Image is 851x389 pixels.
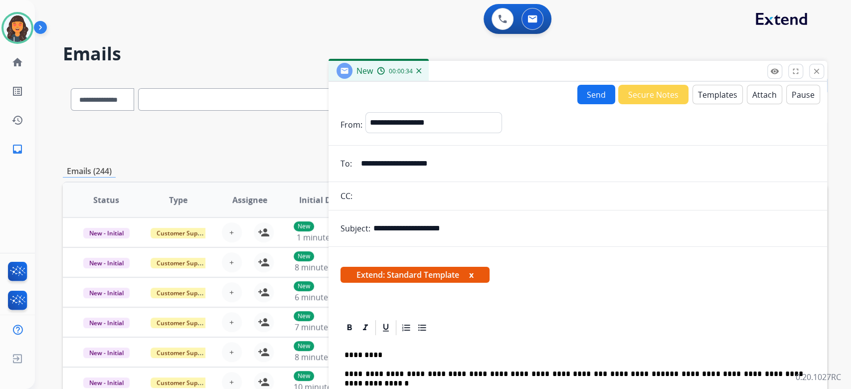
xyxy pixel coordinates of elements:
p: New [294,251,314,261]
span: 1 minute ago [297,232,346,243]
span: + [229,226,234,238]
p: CC: [340,190,352,202]
mat-icon: fullscreen [791,67,800,76]
span: + [229,316,234,328]
p: New [294,281,314,291]
p: From: [340,119,362,131]
mat-icon: person_add [258,346,270,358]
span: + [229,346,234,358]
div: Italic [358,320,373,335]
span: Customer Support [151,318,215,328]
p: Emails (244) [63,165,116,178]
span: + [229,256,234,268]
mat-icon: list_alt [11,85,23,97]
span: 8 minutes ago [295,352,348,363]
span: New - Initial [83,258,130,268]
span: Status [93,194,119,206]
span: 6 minutes ago [295,292,348,303]
mat-icon: person_add [258,316,270,328]
span: New - Initial [83,348,130,358]
mat-icon: person_add [258,226,270,238]
mat-icon: person_add [258,376,270,388]
button: + [222,252,242,272]
div: Underline [378,320,393,335]
button: + [222,222,242,242]
button: x [469,269,474,281]
span: Initial Date [299,194,343,206]
p: New [294,371,314,381]
span: + [229,376,234,388]
span: New - Initial [83,318,130,328]
p: New [294,341,314,351]
p: 0.20.1027RC [796,371,841,383]
mat-icon: history [11,114,23,126]
mat-icon: remove_red_eye [770,67,779,76]
span: Type [169,194,187,206]
span: New [356,65,373,76]
mat-icon: person_add [258,286,270,298]
p: New [294,311,314,321]
button: Secure Notes [618,85,688,104]
button: + [222,312,242,332]
button: Pause [786,85,820,104]
h2: Emails [63,44,827,64]
span: 8 minutes ago [295,262,348,273]
img: avatar [3,14,31,42]
mat-icon: inbox [11,143,23,155]
span: Customer Support [151,288,215,298]
button: Attach [747,85,782,104]
button: + [222,342,242,362]
div: Ordered List [399,320,414,335]
p: Subject: [340,222,370,234]
button: + [222,282,242,302]
span: Assignee [232,194,267,206]
span: Customer Support [151,228,215,238]
button: Send [577,85,615,104]
div: Bullet List [415,320,430,335]
span: New - Initial [83,378,130,388]
span: Customer Support [151,258,215,268]
span: + [229,286,234,298]
mat-icon: home [11,56,23,68]
span: 7 minutes ago [295,322,348,333]
p: New [294,221,314,231]
span: Customer Support [151,378,215,388]
mat-icon: close [812,67,821,76]
button: Templates [692,85,743,104]
span: Extend: Standard Template [340,267,490,283]
span: New - Initial [83,288,130,298]
span: Customer Support [151,348,215,358]
span: New - Initial [83,228,130,238]
span: 00:00:34 [389,67,413,75]
p: To: [340,158,352,170]
mat-icon: person_add [258,256,270,268]
div: Bold [342,320,357,335]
